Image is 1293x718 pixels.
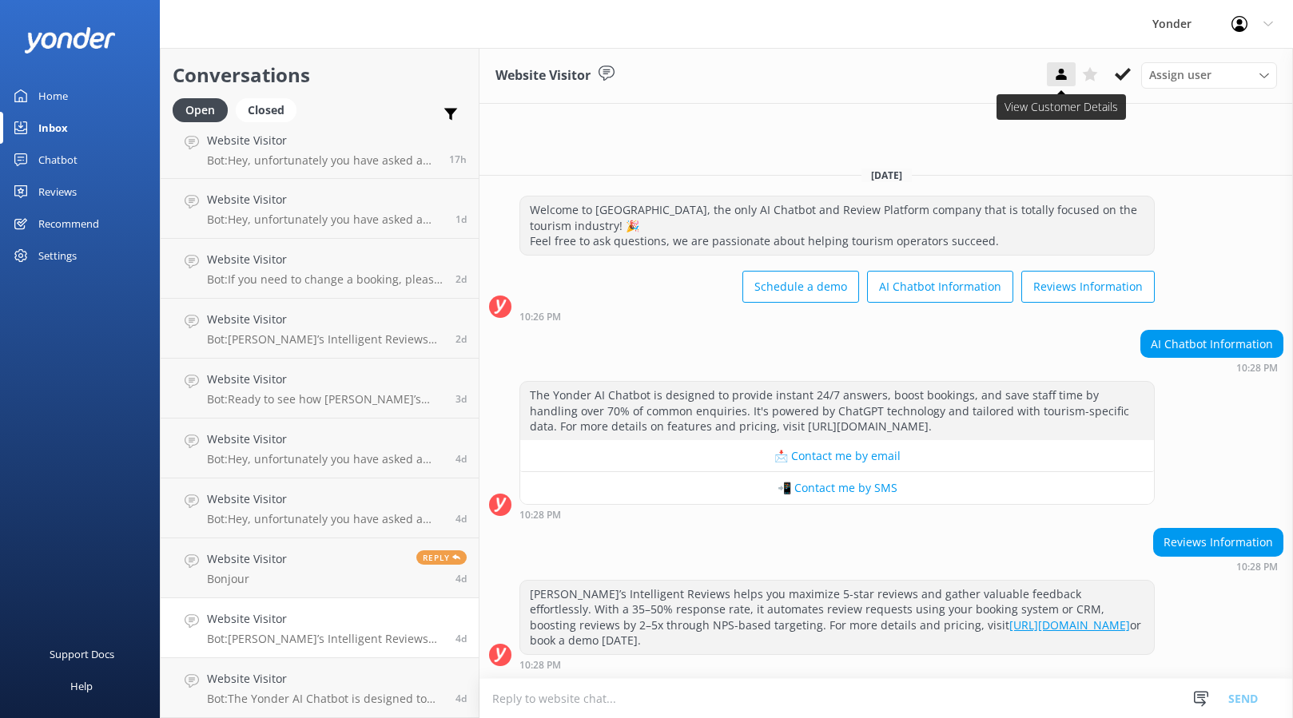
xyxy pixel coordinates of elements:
[456,512,467,526] span: Aug 30 2025 09:03am (UTC +12:00) Pacific/Auckland
[1021,271,1155,303] button: Reviews Information
[1154,529,1283,556] div: Reviews Information
[161,658,479,718] a: Website VisitorBot:The Yonder AI Chatbot is designed to provide instant 24/7 answers, boost booki...
[207,392,444,407] p: Bot: Ready to see how [PERSON_NAME]’s products can help grow your business? Schedule a demo with ...
[207,490,444,508] h4: Website Visitor
[24,27,116,54] img: yonder-white-logo.png
[173,60,467,90] h2: Conversations
[161,239,479,299] a: Website VisitorBot:If you need to change a booking, please contact the operator with whom you mad...
[207,272,444,287] p: Bot: If you need to change a booking, please contact the operator with whom you made the booking.
[38,112,68,144] div: Inbox
[520,472,1154,504] button: 📲 Contact me by SMS
[207,632,444,646] p: Bot: [PERSON_NAME]’s Intelligent Reviews helps you maximize 5-star reviews and gather valuable fe...
[456,452,467,466] span: Aug 30 2025 09:06am (UTC +12:00) Pacific/Auckland
[1236,363,1278,373] strong: 10:28 PM
[456,692,467,705] span: Aug 29 2025 04:40pm (UTC +12:00) Pacific/Auckland
[519,312,561,322] strong: 10:26 PM
[519,510,561,520] strong: 10:28 PM
[1149,66,1211,84] span: Assign user
[173,101,236,118] a: Open
[1153,561,1283,572] div: Aug 29 2025 10:28pm (UTC +12:00) Pacific/Auckland
[1140,362,1283,373] div: Aug 29 2025 10:28pm (UTC +12:00) Pacific/Auckland
[742,271,859,303] button: Schedule a demo
[207,132,437,149] h4: Website Visitor
[207,311,444,328] h4: Website Visitor
[456,272,467,286] span: Sep 01 2025 06:07am (UTC +12:00) Pacific/Auckland
[1141,62,1277,88] div: Assign User
[161,359,479,419] a: Website VisitorBot:Ready to see how [PERSON_NAME]’s products can help grow your business? Schedul...
[456,212,467,226] span: Sep 02 2025 12:19am (UTC +12:00) Pacific/Auckland
[520,382,1154,440] div: The Yonder AI Chatbot is designed to provide instant 24/7 answers, boost bookings, and save staff...
[161,119,479,179] a: Website VisitorBot:Hey, unfortunately you have asked a question that is outside of my knowledge b...
[38,80,68,112] div: Home
[207,332,444,347] p: Bot: [PERSON_NAME]’s Intelligent Reviews helps you maximize 5-star reviews and gather valuable fe...
[236,101,304,118] a: Closed
[456,632,467,645] span: Aug 29 2025 10:28pm (UTC +12:00) Pacific/Auckland
[416,550,467,565] span: Reply
[520,581,1154,654] div: [PERSON_NAME]’s Intelligent Reviews helps you maximize 5-star reviews and gather valuable feedbac...
[161,179,479,239] a: Website VisitorBot:Hey, unfortunately you have asked a question that is outside of my knowledge b...
[207,191,444,208] h4: Website Visitor
[70,670,93,702] div: Help
[161,478,479,538] a: Website VisitorBot:Hey, unfortunately you have asked a question that is outside of my knowledge b...
[207,692,444,706] p: Bot: The Yonder AI Chatbot is designed to provide instant 24/7 answers, boost bookings, and save ...
[236,98,296,122] div: Closed
[161,299,479,359] a: Website VisitorBot:[PERSON_NAME]’s Intelligent Reviews helps you maximize 5-star reviews and gath...
[38,176,77,208] div: Reviews
[207,572,287,586] p: Bonjour
[519,660,561,670] strong: 10:28 PM
[519,509,1155,520] div: Aug 29 2025 10:28pm (UTC +12:00) Pacific/Auckland
[519,659,1155,670] div: Aug 29 2025 10:28pm (UTC +12:00) Pacific/Auckland
[161,598,479,658] a: Website VisitorBot:[PERSON_NAME]’s Intelligent Reviews helps you maximize 5-star reviews and gath...
[161,419,479,478] a: Website VisitorBot:Hey, unfortunately you have asked a question that is outside of my knowledge b...
[50,638,114,670] div: Support Docs
[519,311,1155,322] div: Aug 29 2025 10:26pm (UTC +12:00) Pacific/Auckland
[207,512,444,526] p: Bot: Hey, unfortunately you have asked a question that is outside of my knowledge base. It would ...
[38,240,77,272] div: Settings
[207,212,444,227] p: Bot: Hey, unfortunately you have asked a question that is outside of my knowledge base. It would ...
[1009,617,1130,633] a: [URL][DOMAIN_NAME]
[207,153,437,168] p: Bot: Hey, unfortunately you have asked a question that is outside of my knowledge base. It would ...
[38,144,78,176] div: Chatbot
[207,610,444,628] h4: Website Visitor
[207,251,444,268] h4: Website Visitor
[173,98,228,122] div: Open
[456,392,467,406] span: Aug 30 2025 01:01pm (UTC +12:00) Pacific/Auckland
[161,538,479,598] a: Website VisitorBonjourReply4d
[1236,562,1278,572] strong: 10:28 PM
[207,430,444,448] h4: Website Visitor
[207,550,287,568] h4: Website Visitor
[867,271,1013,303] button: AI Chatbot Information
[861,169,912,182] span: [DATE]
[449,153,467,166] span: Sep 02 2025 04:55pm (UTC +12:00) Pacific/Auckland
[38,208,99,240] div: Recommend
[520,440,1154,472] button: 📩 Contact me by email
[207,670,444,688] h4: Website Visitor
[520,196,1154,255] div: Welcome to [GEOGRAPHIC_DATA], the only AI Chatbot and Review Platform company that is totally foc...
[207,452,444,466] p: Bot: Hey, unfortunately you have asked a question that is outside of my knowledge base. It would ...
[456,572,467,585] span: Aug 30 2025 09:03am (UTC +12:00) Pacific/Auckland
[495,65,591,86] h3: Website Visitor
[1141,331,1283,358] div: AI Chatbot Information
[207,371,444,388] h4: Website Visitor
[456,332,467,346] span: Sep 01 2025 03:49am (UTC +12:00) Pacific/Auckland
